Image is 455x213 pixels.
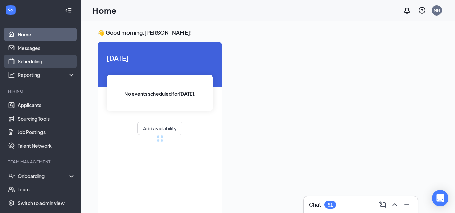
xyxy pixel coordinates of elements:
div: Team Management [8,159,74,165]
button: Add availability [137,122,182,135]
h1: Home [92,5,116,16]
div: Switch to admin view [18,200,65,206]
svg: Settings [8,200,15,206]
svg: Notifications [403,6,411,14]
a: Team [18,183,75,196]
h3: Chat [309,201,321,208]
svg: Collapse [65,7,72,14]
a: Home [18,28,75,41]
button: ChevronUp [389,199,400,210]
span: [DATE] [107,53,213,63]
div: Hiring [8,88,74,94]
svg: Analysis [8,71,15,78]
h3: 👋 Good morning, [PERSON_NAME] ! [98,29,438,36]
div: loading meetings... [157,135,163,142]
svg: Minimize [403,201,411,209]
div: 51 [328,202,333,208]
span: No events scheduled for [DATE] . [124,90,196,97]
a: Talent Network [18,139,75,152]
a: Sourcing Tools [18,112,75,125]
div: Reporting [18,71,76,78]
button: Minimize [401,199,412,210]
div: Onboarding [18,173,69,179]
svg: UserCheck [8,173,15,179]
a: Messages [18,41,75,55]
svg: QuestionInfo [418,6,426,14]
svg: ComposeMessage [378,201,387,209]
a: Job Postings [18,125,75,139]
div: MH [434,7,440,13]
div: Open Intercom Messenger [432,190,448,206]
a: Applicants [18,98,75,112]
svg: WorkstreamLogo [7,7,14,13]
svg: ChevronUp [391,201,399,209]
a: Scheduling [18,55,75,68]
button: ComposeMessage [377,199,388,210]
